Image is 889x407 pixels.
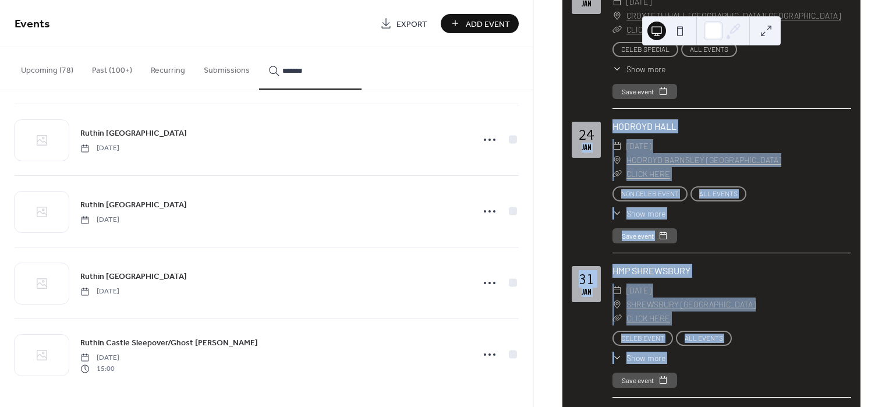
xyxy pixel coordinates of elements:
a: Ruthin [GEOGRAPHIC_DATA] [80,198,187,211]
span: Ruthin [GEOGRAPHIC_DATA] [80,199,187,211]
div: ​ [612,298,622,312]
button: Past (100+) [83,47,141,89]
span: [DATE] [80,353,119,363]
span: Show more [626,63,665,75]
span: Show more [626,352,665,364]
span: Export [396,18,427,30]
div: ​ [612,284,622,298]
span: Ruthin [GEOGRAPHIC_DATA] [80,271,187,283]
button: Save event [612,228,677,243]
span: Add Event [466,18,510,30]
a: HODROYD BARNSLEY [GEOGRAPHIC_DATA] [626,153,781,167]
div: ​ [612,167,622,181]
span: [DATE] [626,139,651,153]
button: ​Show more [612,207,665,220]
button: ​Show more [612,63,665,75]
a: CLICK HERE [626,24,670,34]
div: ​ [612,23,622,37]
a: CLICK HERE [626,313,670,323]
a: Ruthin [GEOGRAPHIC_DATA] [80,126,187,140]
span: [DATE] [626,284,651,298]
a: CROXTETH HALL [GEOGRAPHIC_DATA] [GEOGRAPHIC_DATA] [626,9,841,23]
div: Jan [582,144,592,152]
span: Events [15,13,50,36]
a: Ruthin Castle Sleepover/Ghost [PERSON_NAME] [80,336,258,349]
a: HMP SHREWSBURY [612,265,690,276]
button: Recurring [141,47,194,89]
a: SHREWSBURY [GEOGRAPHIC_DATA] [626,298,756,312]
div: ​ [612,312,622,325]
button: Submissions [194,47,259,89]
div: Jan [582,289,592,296]
span: Ruthin Castle Sleepover/Ghost [PERSON_NAME] [80,337,258,349]
button: Save event [612,84,677,99]
span: Show more [626,207,665,220]
a: HODROYD HALL [612,121,677,132]
div: ​ [612,63,622,75]
button: ​Show more [612,352,665,364]
span: [DATE] [80,286,119,297]
a: CLICK HERE [626,169,670,179]
div: ​ [612,9,622,23]
span: [DATE] [80,215,119,225]
button: Add Event [441,14,519,33]
a: Ruthin [GEOGRAPHIC_DATA] [80,270,187,283]
div: 31 [579,272,594,286]
a: Export [371,14,436,33]
span: [DATE] [80,143,119,154]
button: Upcoming (78) [12,47,83,89]
span: 15:00 [80,363,119,374]
div: ​ [612,352,622,364]
div: 24 [579,128,594,142]
span: Ruthin [GEOGRAPHIC_DATA] [80,128,187,140]
div: ​ [612,139,622,153]
button: Save event [612,373,677,388]
div: ​ [612,153,622,167]
div: ​ [612,207,622,220]
div: Jan [582,1,592,8]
